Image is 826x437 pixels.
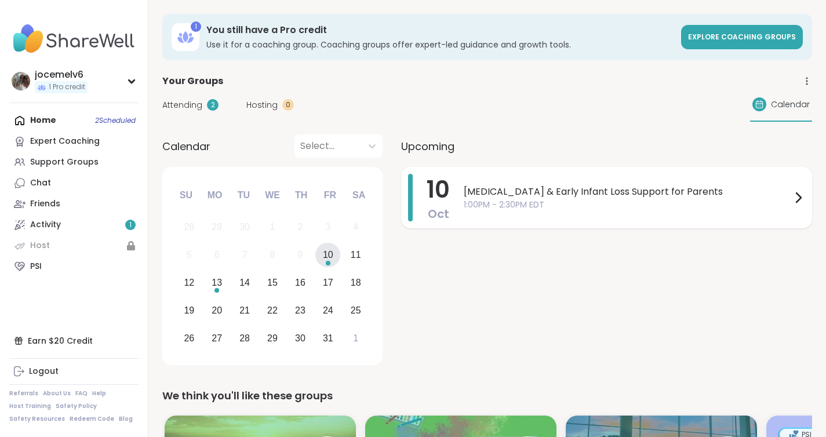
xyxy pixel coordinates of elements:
[184,275,194,290] div: 12
[9,152,139,173] a: Support Groups
[323,330,333,346] div: 31
[162,99,202,111] span: Attending
[214,247,220,263] div: 6
[212,219,222,235] div: 29
[239,275,250,290] div: 14
[232,298,257,323] div: Choose Tuesday, October 21st, 2025
[688,32,796,42] span: Explore Coaching Groups
[205,298,230,323] div: Choose Monday, October 20th, 2025
[401,139,454,154] span: Upcoming
[427,173,450,206] span: 10
[9,173,139,194] a: Chat
[162,388,812,404] div: We think you'll like these groups
[177,243,202,268] div: Not available Sunday, October 5th, 2025
[315,326,340,351] div: Choose Friday, October 31st, 2025
[295,303,305,318] div: 23
[343,298,368,323] div: Choose Saturday, October 25th, 2025
[351,275,361,290] div: 18
[260,183,285,208] div: We
[9,19,139,59] img: ShareWell Nav Logo
[9,361,139,382] a: Logout
[260,215,285,240] div: Not available Wednesday, October 1st, 2025
[351,303,361,318] div: 25
[343,215,368,240] div: Not available Saturday, October 4th, 2025
[184,330,194,346] div: 26
[9,131,139,152] a: Expert Coaching
[323,275,333,290] div: 17
[260,298,285,323] div: Choose Wednesday, October 22nd, 2025
[343,326,368,351] div: Choose Saturday, November 1st, 2025
[184,219,194,235] div: 28
[464,185,791,199] span: [MEDICAL_DATA] & Early Infant Loss Support for Parents
[205,326,230,351] div: Choose Monday, October 27th, 2025
[232,243,257,268] div: Not available Tuesday, October 7th, 2025
[212,303,222,318] div: 20
[49,82,85,92] span: 1 Pro credit
[43,389,71,398] a: About Us
[9,415,65,423] a: Safety Resources
[231,183,256,208] div: Tu
[191,21,201,32] div: 1
[317,183,343,208] div: Fr
[187,247,192,263] div: 5
[343,271,368,296] div: Choose Saturday, October 18th, 2025
[205,243,230,268] div: Not available Monday, October 6th, 2025
[207,99,219,111] div: 2
[173,183,199,208] div: Su
[177,298,202,323] div: Choose Sunday, October 19th, 2025
[242,247,248,263] div: 7
[92,389,106,398] a: Help
[771,99,810,111] span: Calendar
[270,219,275,235] div: 1
[177,326,202,351] div: Choose Sunday, October 26th, 2025
[288,298,313,323] div: Choose Thursday, October 23rd, 2025
[260,243,285,268] div: Not available Wednesday, October 8th, 2025
[30,219,61,231] div: Activity
[9,330,139,351] div: Earn $20 Credit
[232,215,257,240] div: Not available Tuesday, September 30th, 2025
[239,330,250,346] div: 28
[129,220,132,230] span: 1
[289,183,314,208] div: Th
[297,247,303,263] div: 9
[353,330,358,346] div: 1
[288,326,313,351] div: Choose Thursday, October 30th, 2025
[56,402,97,410] a: Safety Policy
[175,213,369,352] div: month 2025-10
[75,389,88,398] a: FAQ
[70,415,114,423] a: Redeem Code
[315,271,340,296] div: Choose Friday, October 17th, 2025
[323,247,333,263] div: 10
[205,271,230,296] div: Choose Monday, October 13th, 2025
[212,275,222,290] div: 13
[9,402,51,410] a: Host Training
[315,215,340,240] div: Not available Friday, October 3rd, 2025
[295,330,305,346] div: 30
[206,24,674,37] h3: You still have a Pro credit
[343,243,368,268] div: Choose Saturday, October 11th, 2025
[315,298,340,323] div: Choose Friday, October 24th, 2025
[353,219,358,235] div: 4
[162,74,223,88] span: Your Groups
[205,215,230,240] div: Not available Monday, September 29th, 2025
[232,326,257,351] div: Choose Tuesday, October 28th, 2025
[267,275,278,290] div: 15
[270,247,275,263] div: 8
[162,139,210,154] span: Calendar
[232,271,257,296] div: Choose Tuesday, October 14th, 2025
[288,215,313,240] div: Not available Thursday, October 2nd, 2025
[239,219,250,235] div: 30
[267,303,278,318] div: 22
[267,330,278,346] div: 29
[351,247,361,263] div: 11
[9,194,139,214] a: Friends
[206,39,674,50] h3: Use it for a coaching group. Coaching groups offer expert-led guidance and growth tools.
[184,303,194,318] div: 19
[346,183,372,208] div: Sa
[119,415,133,423] a: Blog
[288,243,313,268] div: Not available Thursday, October 9th, 2025
[30,198,60,210] div: Friends
[29,366,59,377] div: Logout
[260,271,285,296] div: Choose Wednesday, October 15th, 2025
[246,99,278,111] span: Hosting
